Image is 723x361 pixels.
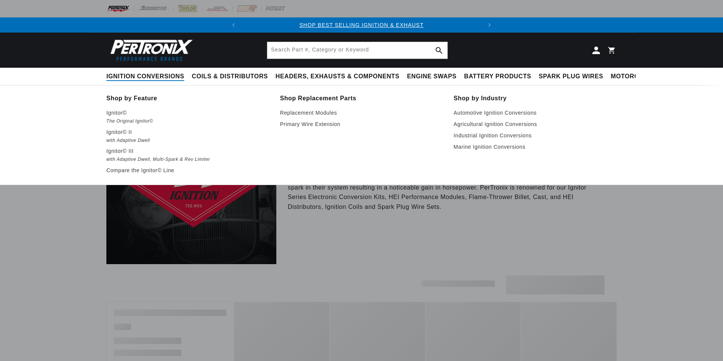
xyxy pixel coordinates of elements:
[535,68,607,86] summary: Spark Plug Wires
[453,120,617,129] a: Agricultural Ignition Conversions
[539,73,603,81] span: Spark Plug Wires
[106,128,270,137] p: Ignitor© II
[280,93,443,104] a: Shop Replacement Parts
[106,146,270,156] p: Ignitor© III
[106,73,184,81] span: Ignition Conversions
[106,108,270,117] p: Ignitor©
[106,68,188,86] summary: Ignition Conversions
[106,93,270,104] a: Shop by Feature
[482,17,497,33] button: Translation missing: en.sections.announcements.next_announcement
[188,68,272,86] summary: Coils & Distributors
[106,137,270,145] em: with Adaptive Dwell
[453,93,617,104] a: Shop by Industry
[241,21,482,29] div: 1 of 2
[267,42,447,59] input: Search Part #, Category or Keyword
[431,42,447,59] button: Search Part #, Category or Keyword
[87,17,636,33] slideshow-component: Translation missing: en.sections.announcements.announcement_bar
[460,68,535,86] summary: Battery Products
[106,128,270,145] a: Ignitor© II with Adaptive Dwell
[226,17,241,33] button: Translation missing: en.sections.announcements.previous_announcement
[241,21,482,29] div: Announcement
[106,146,270,163] a: Ignitor© III with Adaptive Dwell, Multi-Spark & Rev Limiter
[106,108,270,125] a: Ignitor© The Original Ignitor©
[453,131,617,140] a: Industrial Ignition Conversions
[453,108,617,117] a: Automotive Ignition Conversions
[106,166,270,175] a: Compare the Ignitor© Line
[288,173,605,212] p: PerTronix manufactures the aftermarket's finest ignition products for enthusiasts who want to upg...
[106,37,193,63] img: Pertronix
[106,156,270,163] em: with Adaptive Dwell, Multi-Spark & Rev Limiter
[403,68,460,86] summary: Engine Swaps
[453,142,617,151] a: Marine Ignition Conversions
[192,73,268,81] span: Coils & Distributors
[276,73,399,81] span: Headers, Exhausts & Components
[407,73,457,81] span: Engine Swaps
[607,68,660,86] summary: Motorcycle
[299,22,424,28] a: SHOP BEST SELLING IGNITION & EXHAUST
[272,68,403,86] summary: Headers, Exhausts & Components
[464,73,531,81] span: Battery Products
[611,73,656,81] span: Motorcycle
[280,120,443,129] a: Primary Wire Extension
[280,108,443,117] a: Replacement Modules
[106,117,270,125] em: The Original Ignitor©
